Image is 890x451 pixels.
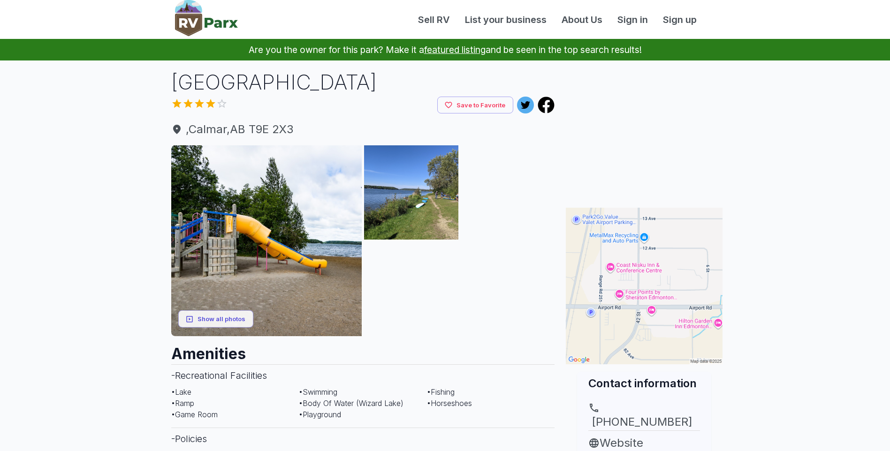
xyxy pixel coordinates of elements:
span: • Playground [299,410,341,419]
img: AAcXr8ojSQletLp04K38D1hP21LtYWO47geyuNWDXQl4vpi0gkY1TgRQ9nBeLILIy5Dk0S7A0dfOSH4mo5xubxmC3aYguhIWT... [171,145,362,336]
h1: [GEOGRAPHIC_DATA] [171,68,555,97]
img: AAcXr8rhMKJbRxf7pHXpnwtBvyNOxGIFeG9h1Ep73Q9-tj0ti5hiDXTEQghBWOhPklPDIy2BZbc9JqrpJ_rvZAk6kz4m6j8Cl... [364,242,458,336]
a: Sign in [610,13,655,27]
a: Sign up [655,13,704,27]
button: Show all photos [178,310,253,328]
h3: - Policies [171,428,555,450]
img: Map for Jubilee Park Campground [566,208,723,364]
img: AAcXr8q1Rh6_bz2Ex6xQFPedeyku29ZSDG-9QI5kPSRfO6U7AM-jg-lNfwBF_AgFXqj0-RpiOz_MxHpVK8u0YDwqGEpnWLt1Q... [364,145,458,240]
a: featured listing [424,44,486,55]
a: About Us [554,13,610,27]
span: • Ramp [171,398,194,408]
span: • Fishing [427,387,455,397]
h2: Amenities [171,336,555,364]
span: , Calmar , AB T9E 2X3 [171,121,555,138]
a: Sell RV [411,13,457,27]
a: List your business [457,13,554,27]
span: • Game Room [171,410,218,419]
iframe: Advertisement [566,68,723,185]
button: Save to Favorite [437,97,513,114]
a: [PHONE_NUMBER] [588,402,700,430]
h3: - Recreational Facilities [171,364,555,386]
span: • Lake [171,387,191,397]
h2: Contact information [588,376,700,391]
span: • Body Of Water (Wizard Lake) [299,398,403,408]
span: • Swimming [299,387,337,397]
img: AAcXr8qNFpJICeIXwKd-hSbqljNabYQ3OUgwPy5dw2U-BaoD2VXlkqwDq-EvgiENzJrobTsRE0GBy0oa72XT2C87vphh-HOJa... [461,145,555,240]
a: ,Calmar,AB T9E 2X3 [171,121,555,138]
span: • Horseshoes [427,398,472,408]
img: AAcXr8qk0N257cTJl9jH_yul3A-o-oiGRY2en9Qp9oYRJR3NSw1u1FWndJz9WiJX6FQrZ2-bfZ-imD2EqZHLtTOhtFvUL-WeK... [461,242,555,336]
p: Are you the owner for this park? Make it a and be seen in the top search results! [11,39,879,60]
